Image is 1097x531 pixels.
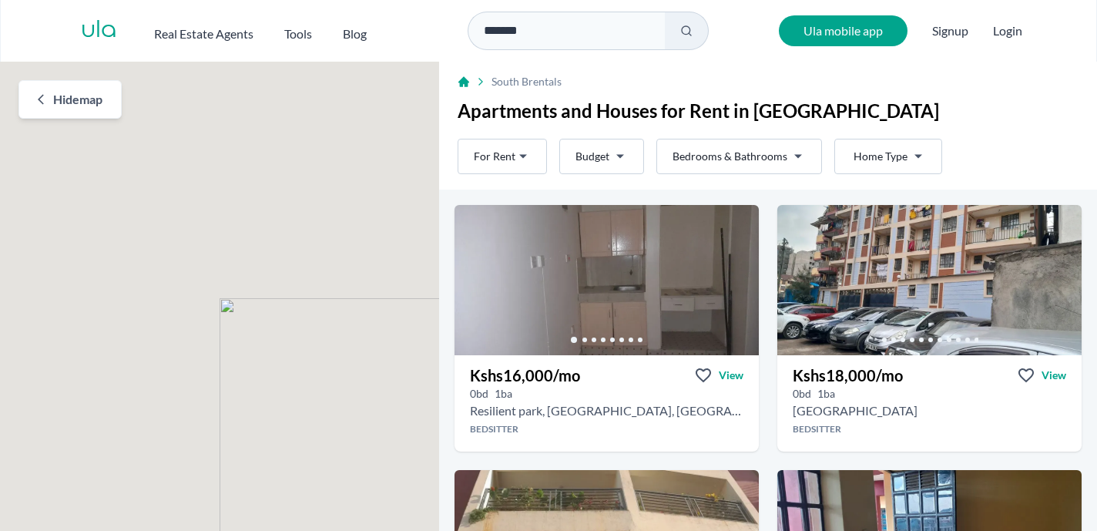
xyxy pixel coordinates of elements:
button: Tools [284,18,312,43]
h2: Blog [343,25,367,43]
span: Bedrooms & Bathrooms [673,149,787,164]
a: Blog [343,18,367,43]
a: Ula mobile app [779,15,907,46]
button: For Rent [458,139,547,174]
a: Kshs16,000/moViewView property in detail0bd 1ba Resilient park, [GEOGRAPHIC_DATA], [GEOGRAPHIC_DA... [455,355,759,452]
h2: Real Estate Agents [154,25,253,43]
h3: Kshs 16,000 /mo [470,365,580,386]
span: For Rent [474,149,515,164]
button: Login [993,22,1022,40]
a: ula [81,17,117,45]
h2: Tools [284,25,312,43]
span: View [719,368,743,383]
span: South B rentals [491,74,562,89]
nav: Main [154,18,398,43]
h4: Bedsitter [455,423,759,435]
img: Bedsitter for rent - Kshs 18,000/mo - in South B near Nerkwo Restaurant, Plainsview Rd, Nairobi, ... [777,205,1082,355]
h4: Bedsitter [777,423,1082,435]
img: Bedsitter for rent - Kshs 16,000/mo - in South B at Resilient Park, Mwembere, Nairobi, Kenya, Nai... [455,205,759,355]
h5: 0 bedrooms [793,386,811,402]
h3: Kshs 18,000 /mo [793,365,903,386]
a: Kshs18,000/moViewView property in detail0bd 1ba [GEOGRAPHIC_DATA]Bedsitter [777,355,1082,452]
button: Budget [559,139,644,174]
span: Hide map [53,90,102,109]
span: Budget [575,149,609,164]
button: Real Estate Agents [154,18,253,43]
h5: 1 bathrooms [495,386,512,402]
span: Signup [932,15,968,46]
span: View [1042,368,1066,383]
h2: Bedsitter for rent in South B - Kshs 16,000/mo -Resilient Park, Mwembere, Nairobi, Kenya, Nairobi... [470,402,743,420]
button: Home Type [834,139,942,174]
button: Bedrooms & Bathrooms [656,139,822,174]
h1: Apartments and Houses for Rent in [GEOGRAPHIC_DATA] [458,99,1079,123]
h5: 0 bedrooms [470,386,488,402]
span: Home Type [854,149,907,164]
h2: Bedsitter for rent in South B - Kshs 18,000/mo -Nerkwo Restaurant, Plainsview Rd, Nairobi, Kenya,... [793,402,918,420]
h5: 1 bathrooms [817,386,835,402]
